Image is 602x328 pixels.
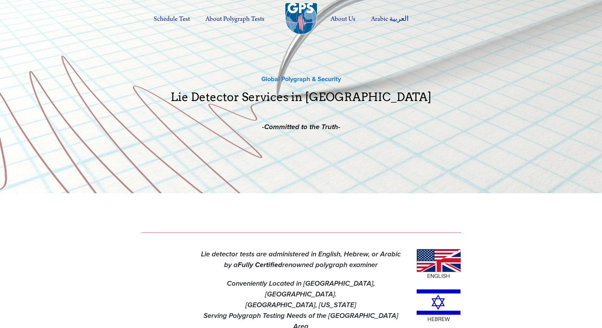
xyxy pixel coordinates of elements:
img: Global Polygraph & Security [285,3,317,35]
label: Arabic العربية [364,10,416,28]
label: About Us [324,10,362,28]
em: Lie detector tests are administered in English, Hebrew, or Arabic by a [201,250,401,269]
label: About Polygraph Tests [198,10,272,28]
strong: Global Polygraph & Security [261,74,341,83]
h1: Lie Detector Services in [GEOGRAPHIC_DATA] [141,91,461,114]
img: Screen Shot 2017-09-15 at 9.48.34 PM.png [417,289,461,322]
em: -Committed to the Truth- [262,123,340,132]
em: Fully Certified [238,261,282,270]
a: Schedule Test [147,10,197,28]
em: renowned polygraph examiner [282,261,378,269]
